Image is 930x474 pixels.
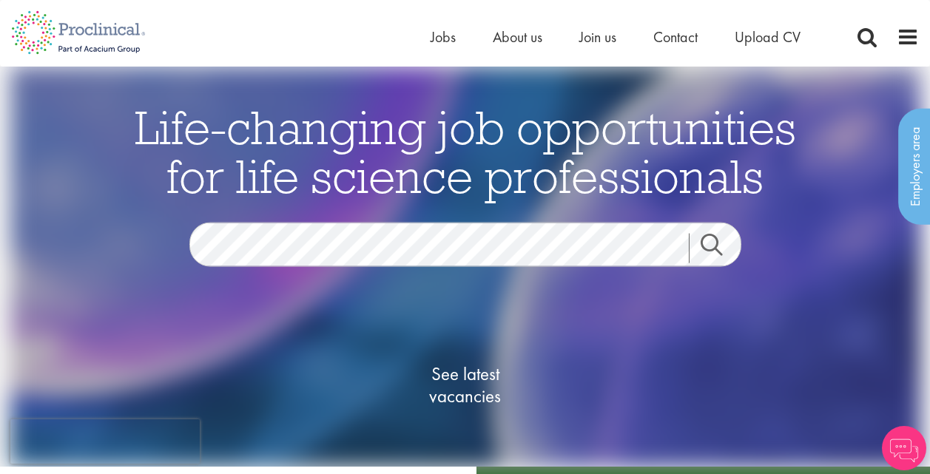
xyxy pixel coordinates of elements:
[391,362,539,407] span: See latest vacancies
[10,419,200,464] iframe: reCAPTCHA
[689,233,752,263] a: Job search submit button
[391,303,539,466] a: See latestvacancies
[579,27,616,47] a: Join us
[431,27,456,47] a: Jobs
[10,67,920,467] img: candidate home
[653,27,698,47] a: Contact
[735,27,801,47] a: Upload CV
[493,27,542,47] a: About us
[135,97,796,205] span: Life-changing job opportunities for life science professionals
[882,426,926,470] img: Chatbot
